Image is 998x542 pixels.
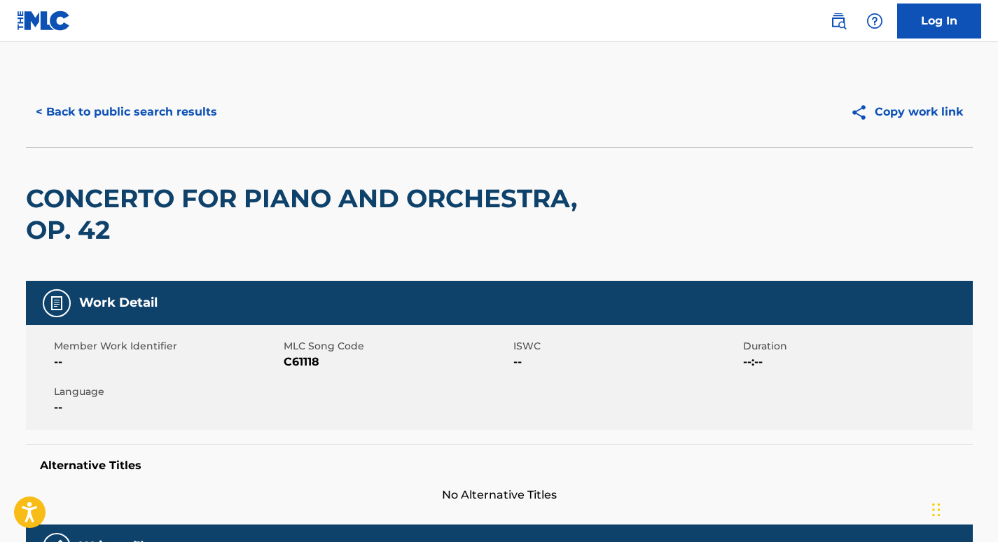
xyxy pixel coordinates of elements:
[932,489,941,531] div: Drag
[897,4,981,39] a: Log In
[866,13,883,29] img: help
[830,13,847,29] img: search
[40,459,959,473] h5: Alternative Titles
[861,7,889,35] div: Help
[743,339,969,354] span: Duration
[54,399,280,416] span: --
[26,183,594,246] h2: CONCERTO FOR PIANO AND ORCHESTRA, OP. 42
[513,354,740,370] span: --
[824,7,852,35] a: Public Search
[284,354,510,370] span: C61118
[54,384,280,399] span: Language
[26,95,227,130] button: < Back to public search results
[928,475,998,542] iframe: Chat Widget
[840,95,973,130] button: Copy work link
[79,295,158,311] h5: Work Detail
[850,104,875,121] img: Copy work link
[54,339,280,354] span: Member Work Identifier
[513,339,740,354] span: ISWC
[48,295,65,312] img: Work Detail
[743,354,969,370] span: --:--
[284,339,510,354] span: MLC Song Code
[17,11,71,31] img: MLC Logo
[26,487,973,503] span: No Alternative Titles
[54,354,280,370] span: --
